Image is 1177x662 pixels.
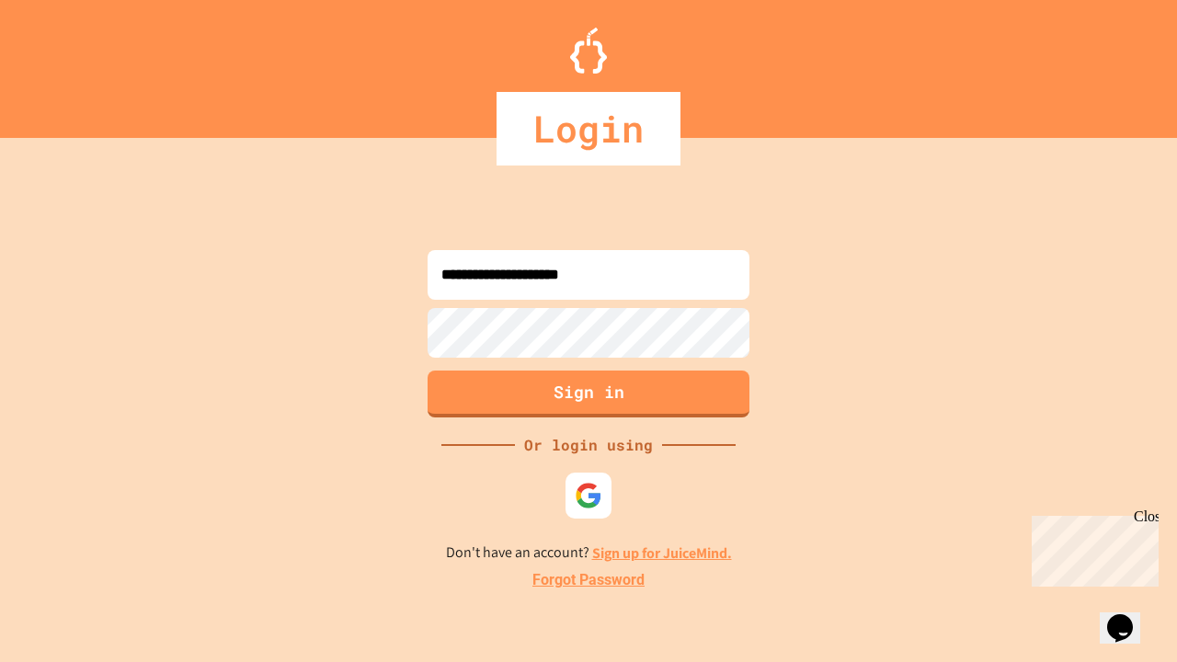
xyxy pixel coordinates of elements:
img: Logo.svg [570,28,607,74]
button: Sign in [428,371,749,417]
img: google-icon.svg [575,482,602,509]
div: Or login using [515,434,662,456]
div: Login [497,92,680,165]
a: Sign up for JuiceMind. [592,543,732,563]
iframe: chat widget [1024,508,1159,587]
a: Forgot Password [532,569,645,591]
div: Chat with us now!Close [7,7,127,117]
p: Don't have an account? [446,542,732,565]
iframe: chat widget [1100,588,1159,644]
